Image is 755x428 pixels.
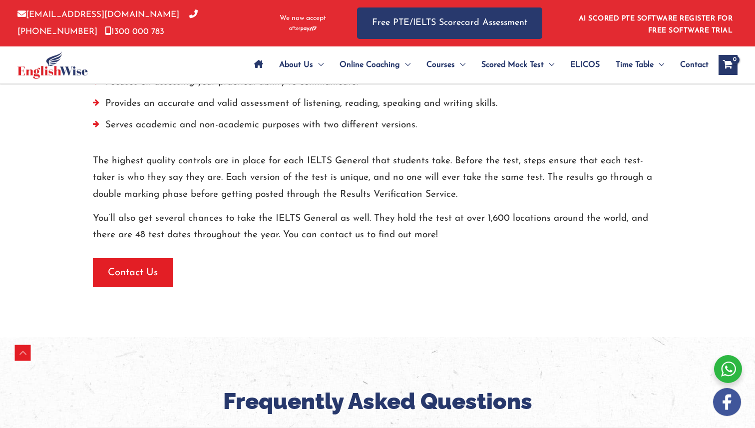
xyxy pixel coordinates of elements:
[573,7,738,39] aside: Header Widget 1
[289,26,317,31] img: Afterpay-Logo
[93,153,662,203] p: The highest quality controls are in place for each IELTS General that students take. Before the t...
[93,210,662,244] p: You’ll also get several chances to take the IELTS General as well. They hold the test at over 1,6...
[279,47,313,82] span: About Us
[93,258,173,287] button: Contact Us
[481,47,544,82] span: Scored Mock Test
[426,47,455,82] span: Courses
[93,74,662,95] li: Focuses on assessing your practical ability to communicate.
[280,13,326,23] span: We now accept
[713,388,741,416] img: white-facebook.png
[562,47,608,82] a: ELICOS
[579,15,733,34] a: AI SCORED PTE SOFTWARE REGISTER FOR FREE SOFTWARE TRIAL
[17,10,198,35] a: [PHONE_NUMBER]
[455,47,465,82] span: Menu Toggle
[105,27,164,36] a: 1300 000 783
[246,47,709,82] nav: Site Navigation: Main Menu
[357,7,542,39] a: Free PTE/IELTS Scorecard Assessment
[332,47,418,82] a: Online CoachingMenu Toggle
[418,47,473,82] a: CoursesMenu Toggle
[17,51,88,79] img: cropped-ew-logo
[616,47,654,82] span: Time Table
[93,387,662,417] h2: Frequently Asked Questions
[313,47,324,82] span: Menu Toggle
[473,47,562,82] a: Scored Mock TestMenu Toggle
[608,47,672,82] a: Time TableMenu Toggle
[108,266,158,280] span: Contact Us
[271,47,332,82] a: About UsMenu Toggle
[93,117,662,138] li: Serves academic and non-academic purposes with two different versions.
[672,47,709,82] a: Contact
[570,47,600,82] span: ELICOS
[680,47,709,82] span: Contact
[93,95,662,117] li: Provides an accurate and valid assessment of listening, reading, speaking and writing skills.
[654,47,664,82] span: Menu Toggle
[544,47,554,82] span: Menu Toggle
[17,10,179,19] a: [EMAIL_ADDRESS][DOMAIN_NAME]
[719,55,738,75] a: View Shopping Cart, empty
[400,47,410,82] span: Menu Toggle
[340,47,400,82] span: Online Coaching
